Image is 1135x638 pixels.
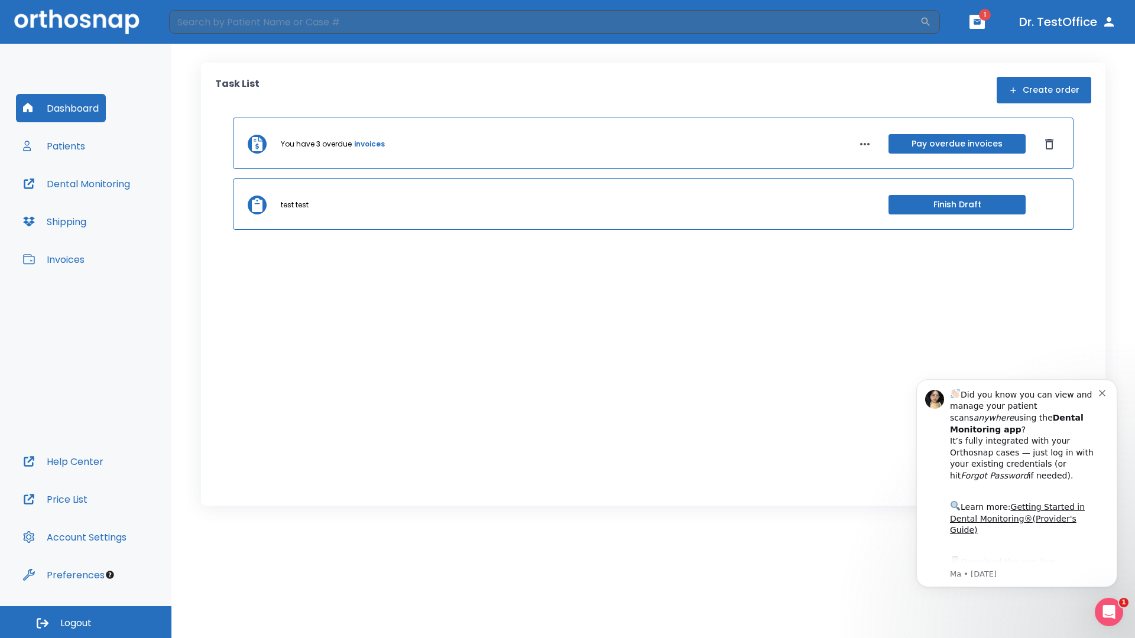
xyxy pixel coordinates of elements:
[14,9,140,34] img: Orthosnap
[997,77,1091,103] button: Create order
[888,134,1026,154] button: Pay overdue invoices
[899,362,1135,606] iframe: Intercom notifications message
[16,207,93,236] button: Shipping
[200,25,210,35] button: Dismiss notification
[105,569,115,580] div: Tooltip anchor
[16,94,106,122] button: Dashboard
[888,195,1026,214] button: Finish Draft
[1014,11,1121,32] button: Dr. TestOffice
[979,9,991,21] span: 1
[16,485,95,513] button: Price List
[281,200,309,210] p: test test
[16,170,137,198] button: Dental Monitoring
[51,207,200,218] p: Message from Ma, sent 4w ago
[51,193,200,253] div: Download the app: | ​ Let us know if you need help getting started!
[60,617,92,630] span: Logout
[16,523,134,551] button: Account Settings
[1119,598,1128,607] span: 1
[215,77,260,103] p: Task List
[16,447,111,476] button: Help Center
[354,139,385,149] a: invoices
[51,196,157,217] a: App Store
[1095,598,1123,626] iframe: Intercom live chat
[281,139,352,149] p: You have 3 overdue
[16,245,92,274] button: Invoices
[1040,135,1059,154] button: Dismiss
[169,10,920,34] input: Search by Patient Name or Case #
[16,561,112,589] button: Preferences
[16,132,92,160] button: Patients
